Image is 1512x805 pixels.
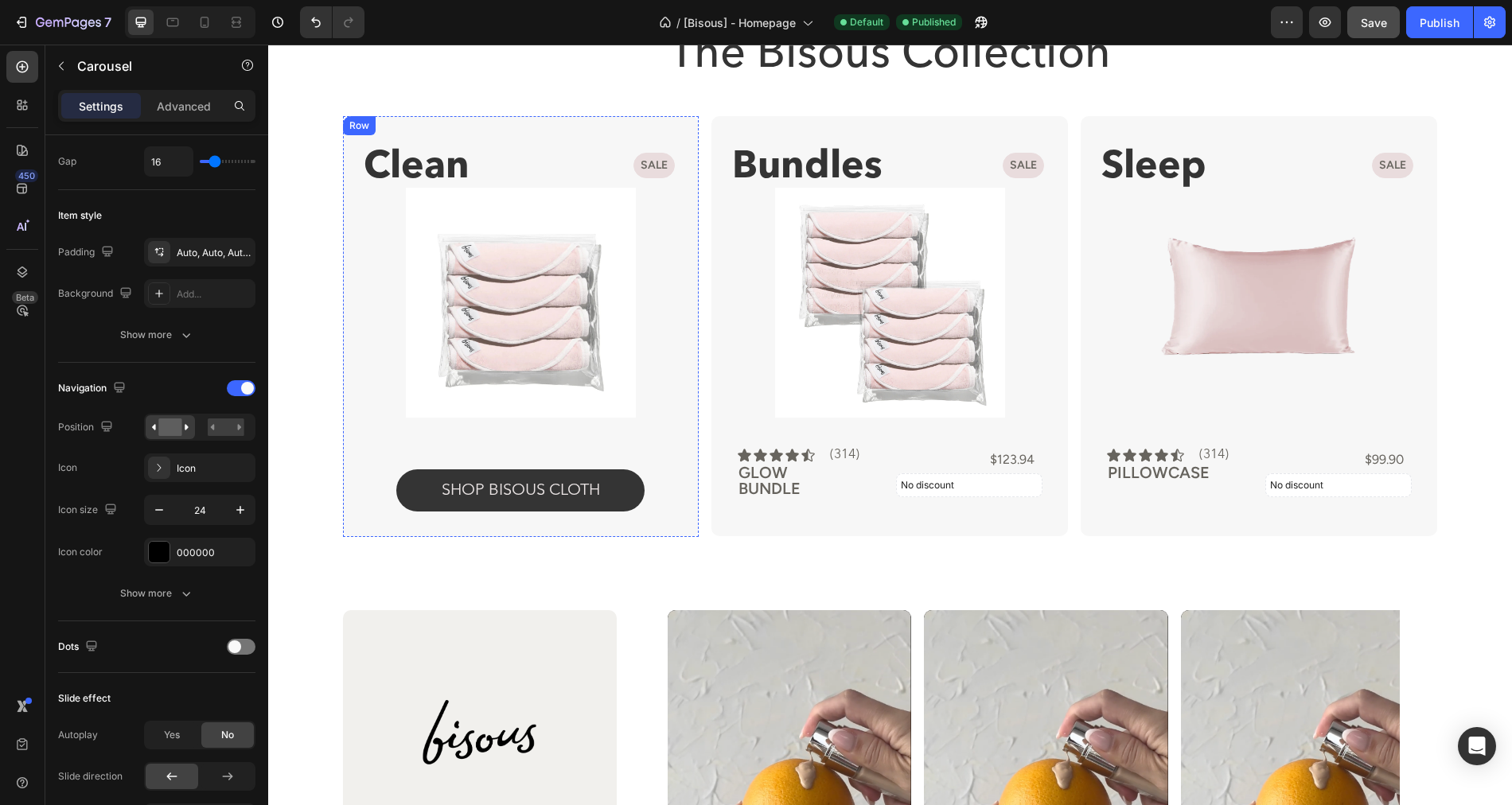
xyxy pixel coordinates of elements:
[77,56,212,76] p: Carousel
[58,154,76,169] div: Gap
[95,89,430,157] p: Clean
[633,434,770,448] p: No discount
[268,45,1512,805] iframe: Design area
[177,246,251,260] div: Auto, Auto, Auto, Auto
[177,461,251,476] div: Icon
[997,402,1137,429] div: $99.90
[58,545,103,559] div: Icon color
[838,418,984,453] h2: Pillowcase
[58,500,120,521] div: Icon size
[58,208,102,223] div: Item style
[58,461,77,475] div: Icon
[469,418,615,453] h2: Glow Bundle
[79,98,123,115] p: Settings
[628,402,768,429] div: $123.94
[931,404,961,417] p: (314)
[58,321,255,349] button: Show more
[1420,14,1459,31] div: Publish
[173,432,332,461] p: SHOP BISOUS cloth
[1105,109,1144,133] pre: Sale
[78,74,104,88] div: Row
[58,378,129,399] div: Navigation
[104,13,111,32] p: 7
[684,14,796,31] span: [Bisous] - Homepage
[58,769,123,784] div: Slide direction
[1361,16,1387,29] span: Save
[366,109,406,133] pre: Sale
[58,728,98,742] div: Autoplay
[58,242,117,263] div: Padding
[58,579,255,608] button: Show more
[507,143,737,373] a: Bisous Glow Bundles
[464,89,798,157] p: Bundles
[15,169,38,182] div: 450
[562,404,591,417] p: (314)
[137,644,286,730] img: gempages_571494944317900000-6f640f0c-3b90-4437-bbd3-5657be60702b.png
[676,14,680,31] span: /
[300,6,364,38] div: Undo/Redo
[12,291,38,304] div: Beta
[6,6,119,38] button: 7
[120,327,194,343] div: Show more
[58,636,101,658] div: Dots
[850,15,883,29] span: Default
[58,417,116,438] div: Position
[221,728,234,742] span: No
[1458,727,1496,765] div: Open Intercom Messenger
[120,585,194,601] div: Show more
[177,546,251,560] div: 000000
[145,147,193,176] input: Auto
[912,15,956,29] span: Published
[177,287,251,301] div: Add...
[157,98,211,115] p: Advanced
[58,283,135,305] div: Background
[833,89,1167,157] p: Sleep
[164,728,180,742] span: Yes
[1347,6,1400,38] button: Save
[876,143,1106,373] a: Bisous Beauty Pillowcase
[1406,6,1473,38] button: Publish
[138,143,368,373] a: Bisous Cloth - Nude Pink
[735,109,775,133] pre: Sale
[75,754,349,799] h2: vs
[1002,434,1139,448] p: No discount
[58,691,111,706] div: Slide effect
